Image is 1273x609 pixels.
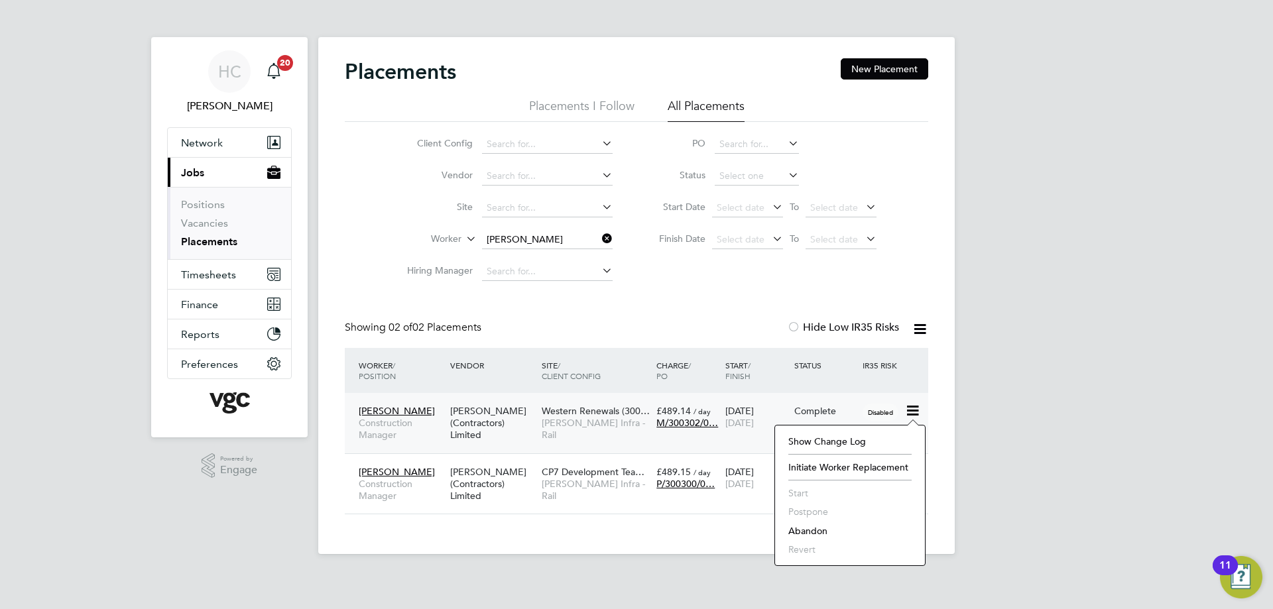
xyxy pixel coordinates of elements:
[725,417,754,429] span: [DATE]
[345,58,456,85] h2: Placements
[396,137,473,149] label: Client Config
[396,169,473,181] label: Vendor
[656,466,691,478] span: £489.15
[261,50,287,93] a: 20
[538,353,653,388] div: Site
[810,201,858,213] span: Select date
[396,201,473,213] label: Site
[168,187,291,259] div: Jobs
[722,353,791,388] div: Start
[646,137,705,149] label: PO
[656,478,715,490] span: P/300300/0…
[656,360,691,381] span: / PO
[168,319,291,349] button: Reports
[220,465,257,476] span: Engage
[1220,556,1262,598] button: Open Resource Center, 11 new notifications
[646,201,705,213] label: Start Date
[447,398,538,448] div: [PERSON_NAME] (Contractors) Limited
[542,405,650,417] span: Western Renewals (300…
[181,235,237,248] a: Placements
[782,432,918,451] li: Show change log
[717,233,764,245] span: Select date
[385,233,461,246] label: Worker
[725,478,754,490] span: [DATE]
[355,398,928,409] a: [PERSON_NAME]Construction Manager[PERSON_NAME] (Contractors) LimitedWestern Renewals (300…[PERSON...
[359,360,396,381] span: / Position
[810,233,858,245] span: Select date
[202,453,258,478] a: Powered byEngage
[167,50,292,114] a: HC[PERSON_NAME]
[653,353,722,388] div: Charge
[646,233,705,245] label: Finish Date
[359,478,444,502] span: Construction Manager
[181,217,228,229] a: Vacancies
[389,321,481,334] span: 02 Placements
[277,55,293,71] span: 20
[389,321,412,334] span: 02 of
[646,169,705,181] label: Status
[181,358,238,370] span: Preferences
[181,166,204,179] span: Jobs
[168,349,291,378] button: Preferences
[656,417,718,429] span: M/300302/0…
[220,453,257,465] span: Powered by
[542,417,650,441] span: [PERSON_NAME] Infra - Rail
[859,353,905,377] div: IR35 Risk
[359,466,435,478] span: [PERSON_NAME]
[722,459,791,496] div: [DATE]
[782,502,918,521] li: Postpone
[542,478,650,502] span: [PERSON_NAME] Infra - Rail
[218,63,241,80] span: HC
[694,406,711,416] span: / day
[168,128,291,157] button: Network
[668,98,745,122] li: All Placements
[167,98,292,114] span: Heena Chatrath
[447,459,538,509] div: [PERSON_NAME] (Contractors) Limited
[181,198,225,211] a: Positions
[791,353,860,377] div: Status
[181,137,223,149] span: Network
[715,167,799,186] input: Select one
[355,353,447,388] div: Worker
[717,201,764,213] span: Select date
[786,198,803,215] span: To
[794,405,857,417] div: Complete
[782,484,918,502] li: Start
[787,321,899,334] label: Hide Low IR35 Risks
[482,135,613,154] input: Search for...
[396,264,473,276] label: Hiring Manager
[841,58,928,80] button: New Placement
[359,417,444,441] span: Construction Manager
[210,392,250,414] img: vgcgroup-logo-retina.png
[168,158,291,187] button: Jobs
[542,466,644,478] span: CP7 Development Tea…
[722,398,791,435] div: [DATE]
[181,268,236,281] span: Timesheets
[482,231,613,249] input: Search for...
[694,467,711,477] span: / day
[447,353,538,377] div: Vendor
[168,260,291,289] button: Timesheets
[656,405,691,417] span: £489.14
[151,37,308,437] nav: Main navigation
[482,199,613,217] input: Search for...
[782,540,918,559] li: Revert
[181,298,218,311] span: Finance
[355,459,928,470] a: [PERSON_NAME]Construction Manager[PERSON_NAME] (Contractors) LimitedCP7 Development Tea…[PERSON_N...
[863,404,898,421] span: Disabled
[542,360,601,381] span: / Client Config
[529,98,635,122] li: Placements I Follow
[345,321,484,335] div: Showing
[167,392,292,414] a: Go to home page
[482,262,613,281] input: Search for...
[725,360,751,381] span: / Finish
[782,458,918,476] li: Initiate Worker Replacement
[1219,565,1231,582] div: 11
[168,290,291,319] button: Finance
[359,405,435,417] span: [PERSON_NAME]
[786,230,803,247] span: To
[181,328,219,341] span: Reports
[482,167,613,186] input: Search for...
[715,135,799,154] input: Search for...
[782,522,918,540] li: Abandon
